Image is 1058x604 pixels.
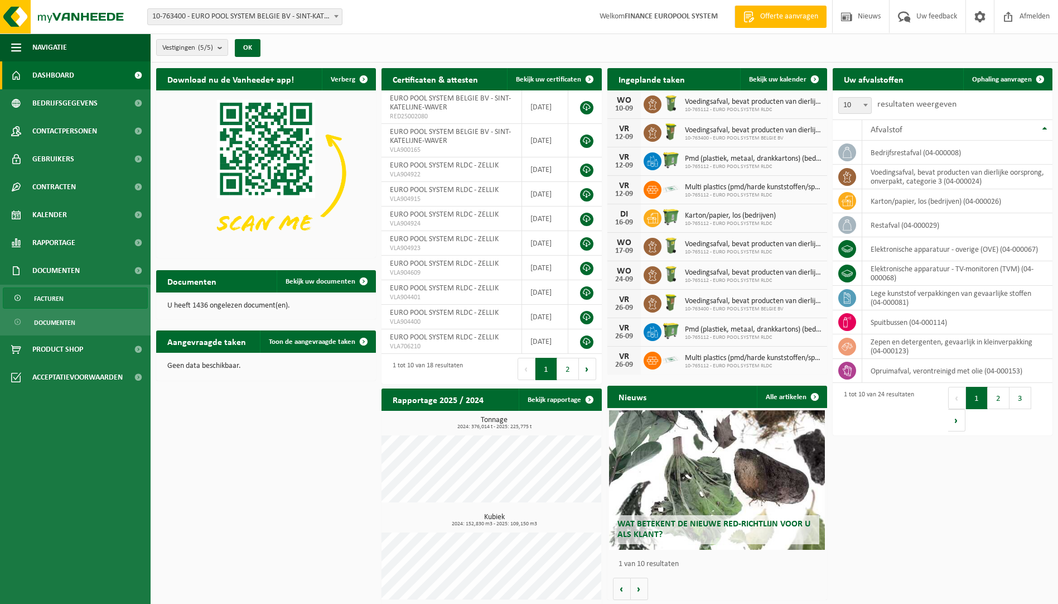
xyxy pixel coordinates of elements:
td: lege kunststof verpakkingen van gevaarlijke stoffen (04-000081) [862,286,1052,310]
button: Vestigingen(5/5) [156,39,228,56]
span: Voedingsafval, bevat producten van dierlijke oorsprong, onverpakt, categorie 3 [685,269,822,277]
h3: Tonnage [387,416,601,430]
span: VLA904915 [390,195,513,204]
div: 26-09 [613,304,635,312]
div: 12-09 [613,190,635,198]
span: EURO POOL SYSTEM RLDC - ZELLIK [390,309,499,317]
button: 1 [535,358,557,380]
td: opruimafval, verontreinigd met olie (04-000153) [862,359,1052,383]
h2: Aangevraagde taken [156,330,257,352]
span: 10 [838,97,872,114]
span: 2024: 152,830 m3 - 2025: 109,150 m3 [387,521,601,527]
span: Voedingsafval, bevat producten van dierlijke oorsprong, onverpakt, categorie 3 [685,240,822,249]
td: karton/papier, los (bedrijven) (04-000026) [862,189,1052,213]
span: Multi plastics (pmd/harde kunststoffen/spanbanden/eps/folie naturel/folie gemeng... [685,354,822,363]
td: voedingsafval, bevat producten van dierlijke oorsprong, onverpakt, categorie 3 (04-000024) [862,165,1052,189]
td: [DATE] [522,256,568,280]
button: 2 [557,358,579,380]
div: 24-09 [613,276,635,284]
a: Bekijk uw documenten [277,270,375,293]
span: 10 [839,98,871,113]
a: Alle artikelen [757,386,826,408]
span: Afvalstof [871,126,902,135]
span: Voedingsafval, bevat producten van dierlijke oorsprong, onverpakt, categorie 3 [685,297,822,306]
a: Bekijk uw kalender [740,68,826,90]
td: elektronische apparatuur - TV-monitoren (TVM) (04-000068) [862,261,1052,286]
span: VLA904609 [390,269,513,277]
span: Documenten [32,257,80,285]
span: Offerte aanvragen [757,11,821,22]
img: LP-SK-00500-LPE-16 [661,350,680,369]
td: elektronische apparatuur - overige (OVE) (04-000067) [862,237,1052,261]
h2: Uw afvalstoffen [833,68,915,90]
img: WB-0140-HPE-GN-50 [661,265,680,284]
span: EURO POOL SYSTEM RLDC - ZELLIK [390,284,499,293]
span: Navigatie [32,33,67,61]
span: 10-763400 - EURO POOL SYSTEM BELGIE BV [685,135,822,142]
div: 17-09 [613,247,635,255]
img: WB-0060-HPE-GN-50 [661,293,680,312]
span: VLA900165 [390,146,513,155]
span: EURO POOL SYSTEM RLDC - ZELLIK [390,235,499,243]
div: VR [613,124,635,133]
button: Volgende [631,578,648,600]
img: WB-0060-HPE-GN-50 [661,122,680,141]
span: Dashboard [32,61,74,89]
a: Wat betekent de nieuwe RED-richtlijn voor u als klant? [609,410,824,550]
span: EURO POOL SYSTEM RLDC - ZELLIK [390,333,499,342]
strong: FINANCE EUROPOOL SYSTEM [625,12,718,21]
span: RED25002080 [390,112,513,121]
div: 1 tot 10 van 18 resultaten [387,357,463,381]
div: VR [613,352,635,361]
a: Offerte aanvragen [735,6,827,28]
div: WO [613,238,635,247]
img: WB-0770-HPE-GN-50 [661,322,680,341]
div: 12-09 [613,133,635,141]
div: 12-09 [613,162,635,170]
span: Karton/papier, los (bedrijven) [685,212,776,220]
td: [DATE] [522,231,568,256]
div: VR [613,324,635,333]
div: 16-09 [613,219,635,227]
h2: Nieuws [607,386,658,408]
span: Ophaling aanvragen [972,76,1032,83]
button: 2 [988,387,1009,409]
span: Documenten [34,312,75,333]
span: 10-765112 - EURO POOL SYSTEM RLDC [685,192,822,199]
span: 2024: 376,014 t - 2025: 225,775 t [387,424,601,430]
span: 10-765112 - EURO POOL SYSTEM RLDC [685,277,822,284]
span: VLA904401 [390,293,513,302]
span: EURO POOL SYSTEM BELGIE BV - SINT-KATELIJNE-WAVER [390,128,511,145]
span: VLA706210 [390,342,513,351]
span: Bekijk uw certificaten [516,76,581,83]
a: Documenten [3,311,148,333]
count: (5/5) [198,44,213,51]
td: [DATE] [522,305,568,329]
td: [DATE] [522,124,568,157]
span: 10-763400 - EURO POOL SYSTEM BELGIE BV [685,306,822,313]
td: bedrijfsrestafval (04-000008) [862,141,1052,165]
img: LP-SK-00500-LPE-16 [661,179,680,198]
div: VR [613,153,635,162]
span: EURO POOL SYSTEM BELGIE BV - SINT-KATELIJNE-WAVER [390,94,511,112]
span: EURO POOL SYSTEM RLDC - ZELLIK [390,260,499,268]
img: Download de VHEPlus App [156,90,376,256]
h2: Certificaten & attesten [381,68,489,90]
span: Product Shop [32,335,83,363]
div: 10-09 [613,105,635,113]
div: WO [613,96,635,105]
span: Voedingsafval, bevat producten van dierlijke oorsprong, onverpakt, categorie 3 [685,126,822,135]
h2: Rapportage 2025 / 2024 [381,389,495,410]
span: Toon de aangevraagde taken [269,338,355,346]
span: Bekijk uw documenten [286,278,355,285]
img: WB-0140-HPE-GN-50 [661,236,680,255]
span: 10-765112 - EURO POOL SYSTEM RLDC [685,334,822,341]
span: Verberg [331,76,355,83]
td: [DATE] [522,329,568,354]
div: 1 tot 10 van 24 resultaten [838,386,914,433]
a: Bekijk rapportage [519,389,601,411]
a: Toon de aangevraagde taken [260,330,375,353]
span: Contracten [32,173,76,201]
span: Wat betekent de nieuwe RED-richtlijn voor u als klant? [617,520,810,539]
p: U heeft 1436 ongelezen document(en). [167,302,365,310]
